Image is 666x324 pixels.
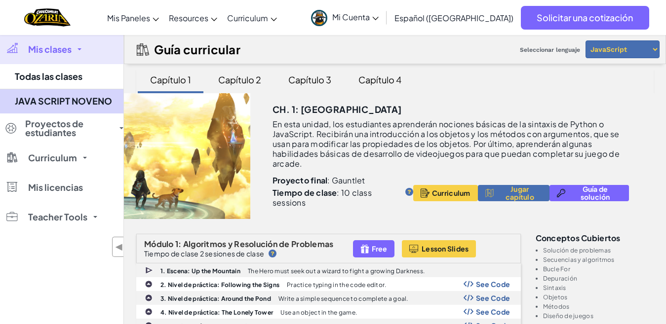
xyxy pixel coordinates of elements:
[154,42,240,56] h2: Guía curricular
[464,281,473,288] img: Show Code Logo
[28,45,72,54] span: Mis clases
[569,185,622,201] span: Guía de solución
[372,245,387,252] span: Free
[160,295,271,302] b: 3. Nivel de práctica: Around the Pond
[278,68,341,91] div: Capítulo 3
[208,68,271,91] div: Capítulo 2
[549,185,629,201] button: Guía de solución
[137,43,149,56] img: IconCurriculumGuide.svg
[136,277,521,291] a: 2. Nivel de práctica: Following the Signs Practice typing in the code editor. Show Code Logo See ...
[115,240,123,254] span: ◀
[273,119,629,169] p: En esta unidad, los estudiantes aprenderán nociones básicas de la sintaxis de Python o JavaScript...
[169,13,208,23] span: Resources
[145,308,153,316] img: IconPracticeLevel.svg
[476,294,510,302] span: See Code
[543,294,654,300] li: Objetos
[136,263,521,277] a: 1. Escena: Up the Mountain The Hero must seek out a wizard to fight a growing Darkness.
[25,119,114,137] span: Proyectos de estudiantes
[543,247,654,253] li: Solución de problemas
[543,285,654,291] li: Sintaxis
[273,187,337,198] b: Tiempo de clase
[306,2,384,33] a: Mi Cuenta
[478,185,550,201] button: Jugar capítulo
[28,183,83,192] span: Mis licencias
[402,240,476,257] button: Lesson Slides
[476,280,510,288] span: See Code
[144,239,174,249] span: Módulo
[24,7,70,28] a: Ozaria by CodeCombat logo
[145,266,154,275] img: IconCutscene.svg
[516,42,584,57] span: Seleccionar lenguaje
[464,294,473,301] img: Show Code Logo
[543,275,654,282] li: Depuración
[394,13,513,23] span: Español ([GEOGRAPHIC_DATA])
[160,281,279,288] b: 2. Nivel de práctica: Following the Signs
[521,6,649,30] a: Solicitar una cotización
[28,213,87,221] span: Teacher Tools
[145,280,153,288] img: IconPracticeLevel.svg
[536,234,654,242] h3: Conceptos cubiertos
[102,4,164,31] a: Mis Paneles
[360,243,369,254] img: IconFreeLevelv2.svg
[144,250,264,257] p: Tiempo de clase 2 sesiones de clase
[269,250,276,257] img: IconHint.svg
[543,303,654,310] li: Métodos
[136,305,521,319] a: 4. Nivel de práctica: The Lonely Tower Use an object in the game. Show Code Logo See Code
[183,239,334,249] span: Algoritmos y Resolución de Problemas
[273,176,413,185] p: : Gauntlet
[287,282,386,288] p: Practice typing in the code editor.
[273,175,327,185] b: Proyecto final
[311,10,327,26] img: avatar
[349,68,411,91] div: Capítulo 4
[413,185,478,201] button: Curriculum
[476,308,510,316] span: See Code
[280,309,357,316] p: Use an object in the game.
[140,68,201,91] div: Capítulo 1
[107,13,150,23] span: Mis Paneles
[422,245,469,252] span: Lesson Slides
[543,266,654,272] li: Bucle For
[136,291,521,305] a: 3. Nivel de práctica: Around the Pond Write a simple sequence to complete a goal. Show Code Logo ...
[227,13,268,23] span: Curriculum
[28,153,77,162] span: Curriculum
[175,239,182,249] span: 1:
[464,308,473,315] img: Show Code Logo
[24,7,70,28] img: Home
[222,4,282,31] a: Curriculum
[332,12,379,22] span: Mi Cuenta
[390,4,518,31] a: Español ([GEOGRAPHIC_DATA])
[160,267,240,275] b: 1. Escena: Up the Mountain
[543,313,654,319] li: Diseño de juegos
[497,185,542,201] span: Jugar capítulo
[248,268,425,274] p: The Hero must seek out a wizard to fight a growing Darkness.
[278,295,408,302] p: Write a simple sequence to complete a goal.
[432,189,470,197] span: Curriculum
[273,188,401,208] p: : 10 class sessions
[164,4,222,31] a: Resources
[405,188,413,196] img: IconHint.svg
[160,309,273,316] b: 4. Nivel de práctica: The Lonely Tower
[273,102,402,117] h3: Ch. 1: [GEOGRAPHIC_DATA]
[145,294,153,302] img: IconPracticeLevel.svg
[543,256,654,263] li: Secuencias y algoritmos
